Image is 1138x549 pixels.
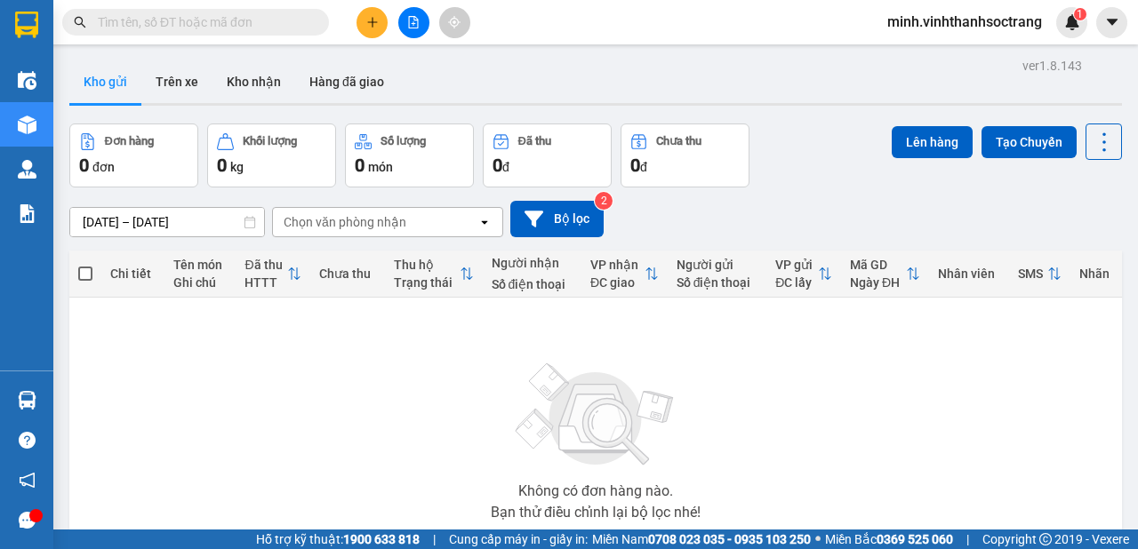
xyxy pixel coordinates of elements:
[79,155,89,176] span: 0
[141,60,212,103] button: Trên xe
[385,251,483,298] th: Toggle SortBy
[1074,8,1086,20] sup: 1
[357,7,388,38] button: plus
[892,126,973,158] button: Lên hàng
[592,529,811,549] span: Miền Nam
[212,60,295,103] button: Kho nhận
[343,532,420,546] strong: 1900 633 818
[69,123,198,187] button: Đơn hàng0đơn
[345,123,474,187] button: Số lượng0món
[677,275,757,290] div: Số điện thoại
[850,275,906,290] div: Ngày ĐH
[407,16,420,28] span: file-add
[841,251,929,298] th: Toggle SortBy
[1009,251,1070,298] th: Toggle SortBy
[630,155,640,176] span: 0
[70,208,264,236] input: Select a date range.
[1039,533,1052,545] span: copyright
[236,251,310,298] th: Toggle SortBy
[492,256,573,270] div: Người nhận
[19,472,36,489] span: notification
[507,353,685,477] img: svg+xml;base64,PHN2ZyBjbGFzcz0ibGlzdC1wbHVnX19zdmciIHhtbG5zPSJodHRwOi8vd3d3LnczLm9yZy8yMDAwL3N2Zy...
[483,123,612,187] button: Đã thu0đ
[173,258,228,272] div: Tên món
[449,529,588,549] span: Cung cấp máy in - giấy in:
[448,16,461,28] span: aim
[394,275,460,290] div: Trạng thái
[825,529,953,549] span: Miền Bắc
[74,16,86,28] span: search
[590,275,645,290] div: ĐC giao
[217,155,227,176] span: 0
[319,267,376,281] div: Chưa thu
[775,258,818,272] div: VP gửi
[982,126,1077,158] button: Tạo Chuyến
[766,251,841,298] th: Toggle SortBy
[355,155,365,176] span: 0
[368,160,393,174] span: món
[1077,8,1083,20] span: 1
[19,432,36,449] span: question-circle
[877,532,953,546] strong: 0369 525 060
[284,213,406,231] div: Chọn văn phòng nhận
[656,135,701,147] div: Chưa thu
[18,204,36,223] img: solution-icon
[595,192,613,210] sup: 2
[230,160,244,174] span: kg
[966,529,969,549] span: |
[815,536,821,543] span: ⚪️
[18,115,36,134] img: warehouse-icon
[256,529,420,549] span: Hỗ trợ kỹ thuật:
[518,484,673,498] div: Không có đơn hàng nào.
[433,529,436,549] span: |
[775,275,818,290] div: ĐC lấy
[1022,56,1082,76] div: ver 1.8.143
[850,258,906,272] div: Mã GD
[621,123,749,187] button: Chưa thu0đ
[1064,14,1080,30] img: icon-new-feature
[640,160,647,174] span: đ
[18,71,36,90] img: warehouse-icon
[477,215,492,229] svg: open
[510,201,604,237] button: Bộ lọc
[18,391,36,410] img: warehouse-icon
[590,258,645,272] div: VP nhận
[648,532,811,546] strong: 0708 023 035 - 0935 103 250
[105,135,154,147] div: Đơn hàng
[173,275,228,290] div: Ghi chú
[15,12,38,38] img: logo-vxr
[1096,7,1127,38] button: caret-down
[92,160,115,174] span: đơn
[244,275,287,290] div: HTTT
[518,135,551,147] div: Đã thu
[207,123,336,187] button: Khối lượng0kg
[398,7,429,38] button: file-add
[1079,267,1113,281] div: Nhãn
[19,512,36,529] span: message
[492,277,573,291] div: Số điện thoại
[493,155,502,176] span: 0
[381,135,426,147] div: Số lượng
[394,258,460,272] div: Thu hộ
[295,60,398,103] button: Hàng đã giao
[439,7,470,38] button: aim
[244,258,287,272] div: Đã thu
[491,505,701,520] div: Bạn thử điều chỉnh lại bộ lọc nhé!
[502,160,509,174] span: đ
[938,267,1000,281] div: Nhân viên
[110,267,156,281] div: Chi tiết
[1104,14,1120,30] span: caret-down
[18,160,36,179] img: warehouse-icon
[366,16,379,28] span: plus
[243,135,297,147] div: Khối lượng
[69,60,141,103] button: Kho gửi
[581,251,668,298] th: Toggle SortBy
[1018,267,1047,281] div: SMS
[677,258,757,272] div: Người gửi
[873,11,1056,33] span: minh.vinhthanhsoctrang
[98,12,308,32] input: Tìm tên, số ĐT hoặc mã đơn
